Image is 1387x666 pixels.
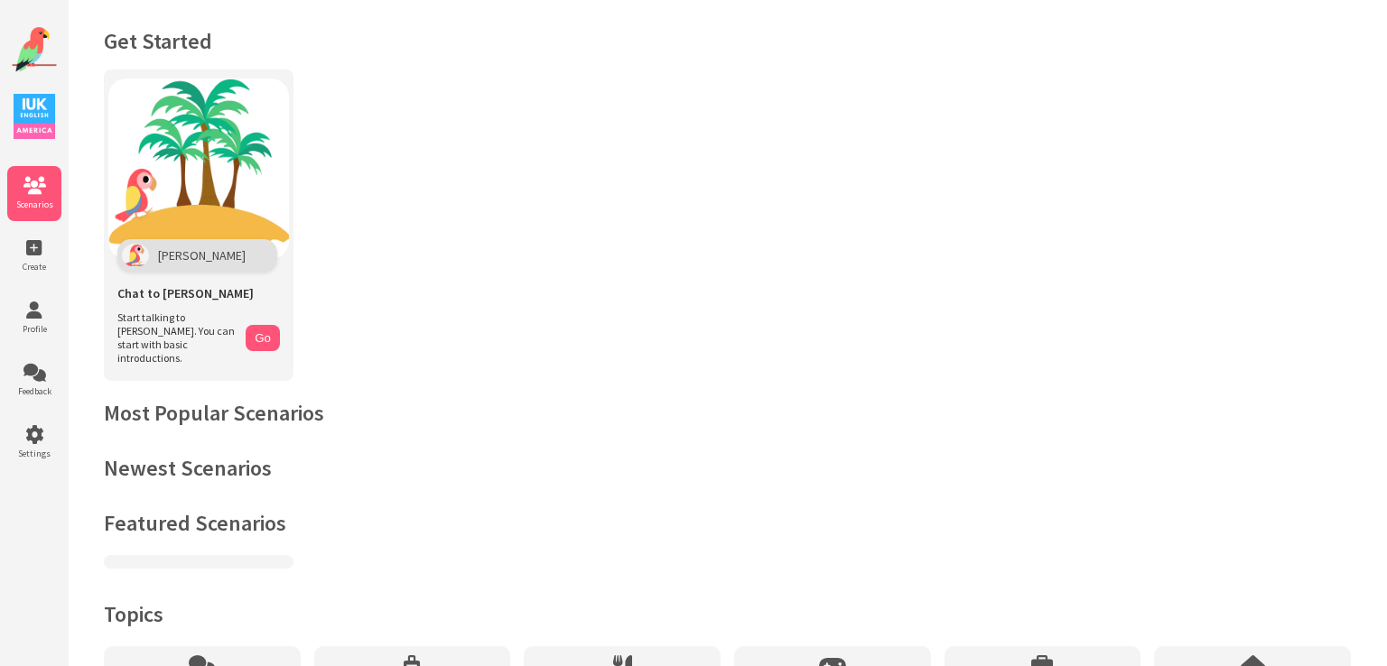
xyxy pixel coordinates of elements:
[7,385,61,397] span: Feedback
[108,79,289,259] img: Chat with Polly
[104,399,1351,427] h2: Most Popular Scenarios
[117,285,254,301] span: Chat to [PERSON_NAME]
[117,310,237,365] span: Start talking to [PERSON_NAME]. You can start with basic introductions.
[7,261,61,273] span: Create
[12,27,57,72] img: Website Logo
[122,244,149,267] img: Polly
[104,600,1351,628] h2: Topics
[7,323,61,335] span: Profile
[7,199,61,210] span: Scenarios
[158,247,246,264] span: [PERSON_NAME]
[104,27,1351,55] h1: Get Started
[104,509,1351,537] h2: Featured Scenarios
[14,94,55,139] img: IUK Logo
[7,448,61,459] span: Settings
[104,454,1351,482] h2: Newest Scenarios
[246,325,280,351] button: Go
